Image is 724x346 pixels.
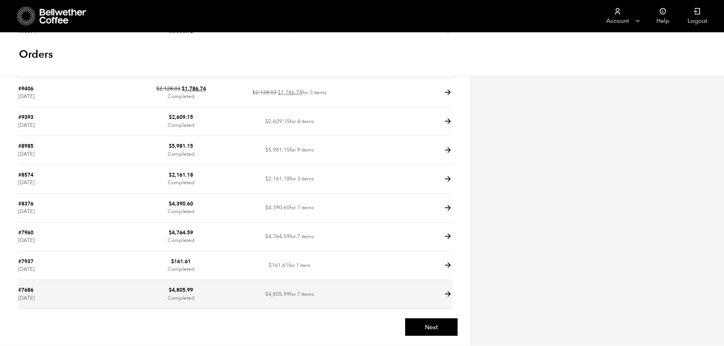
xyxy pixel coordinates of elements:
span: 5,981.15 [265,146,290,153]
time: [DATE] [18,265,35,273]
del: $2,128.03 [156,85,181,92]
a: #8985 [18,142,33,150]
time: [DATE] [18,93,35,100]
a: #8574 [18,171,33,179]
td: for 7 items [235,223,344,251]
a: #9393 [18,114,33,121]
bdi: 4,805.99 [169,286,193,294]
td: Completed [127,223,236,251]
span: 161.61 [269,262,288,269]
span: $ [269,262,272,269]
bdi: 2,161.18 [169,171,193,179]
bdi: 4,390.60 [169,200,193,207]
time: [DATE] [18,208,35,215]
bdi: 4,764.59 [169,229,193,236]
bdi: 2,609.15 [169,114,193,121]
bdi: 161.61 [171,258,191,265]
span: $ [265,204,268,211]
td: Completed [127,79,236,107]
span: $ [169,200,172,207]
span: $ [169,286,172,294]
td: Completed [127,280,236,309]
span: $ [265,118,268,125]
td: Completed [127,107,236,136]
time: [DATE] [18,294,35,302]
bdi: 5,981.15 [169,142,193,150]
td: for 4 items [235,107,344,136]
td: for 7 items [235,280,344,309]
a: #7937 [18,258,33,265]
a: Next [405,318,458,336]
span: 1,786.74 [278,89,302,96]
td: Completed [127,165,236,194]
span: $ [169,142,172,150]
time: [DATE] [18,122,35,129]
td: for 3 items [235,79,344,107]
td: for 3 items [235,165,344,194]
span: $ [265,233,268,240]
time: [DATE] [18,150,35,158]
time: [DATE] [18,237,35,244]
span: 2,609.15 [265,118,290,125]
h1: Orders [19,47,53,61]
td: Completed [127,194,236,223]
td: Completed [127,136,236,165]
span: $ [171,258,174,265]
a: #9406 [18,85,33,92]
span: $ [278,89,281,96]
span: $ [265,175,268,182]
span: 4,390.60 [265,204,290,211]
td: Completed [127,251,236,280]
span: 4,805.99 [265,291,290,298]
td: for 7 items [235,194,344,223]
del: $2,128.03 [252,89,277,96]
span: 2,161.18 [265,175,290,182]
span: $ [169,229,172,236]
span: 4,764.59 [265,233,290,240]
a: #7686 [18,286,33,294]
span: $ [265,146,268,153]
bdi: 1,786.74 [182,85,206,92]
span: $ [169,114,172,121]
span: $ [169,171,172,179]
a: #8376 [18,200,33,207]
span: $ [265,291,268,298]
a: #7960 [18,229,33,236]
span: $ [182,85,185,92]
td: for 9 items [235,136,344,165]
td: for 1 item [235,251,344,280]
time: [DATE] [18,179,35,186]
